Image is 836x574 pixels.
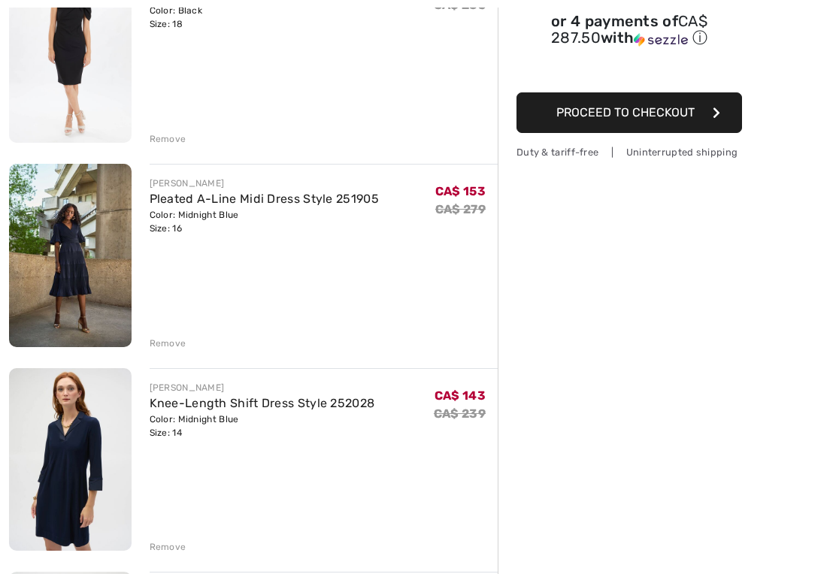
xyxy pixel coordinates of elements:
iframe: PayPal-paypal [516,53,742,87]
div: Color: Black Size: 18 [150,4,392,31]
span: Proceed to Checkout [556,105,695,119]
div: [PERSON_NAME] [150,381,375,394]
div: Duty & tariff-free | Uninterrupted shipping [516,145,742,159]
a: Pleated A-Line Midi Dress Style 251905 [150,192,379,206]
span: CA$ 143 [435,388,486,403]
span: CA$ 287.50 [551,12,707,47]
div: Color: Midnight Blue Size: 14 [150,412,375,440]
img: Pleated A-Line Midi Dress Style 251905 [9,164,132,347]
div: or 4 payments of with [516,14,742,48]
div: [PERSON_NAME] [150,177,379,190]
div: Remove [150,132,186,146]
s: CA$ 279 [435,202,486,216]
a: Knee-Length Shift Dress Style 252028 [150,396,375,410]
button: Proceed to Checkout [516,92,742,133]
img: Sezzle [634,33,688,47]
div: Remove [150,337,186,350]
s: CA$ 239 [434,406,486,421]
span: CA$ 153 [435,184,486,198]
img: Knee-Length Shift Dress Style 252028 [9,368,132,551]
div: Remove [150,540,186,554]
div: Color: Midnight Blue Size: 16 [150,208,379,235]
div: or 4 payments ofCA$ 287.50withSezzle Click to learn more about Sezzle [516,14,742,53]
